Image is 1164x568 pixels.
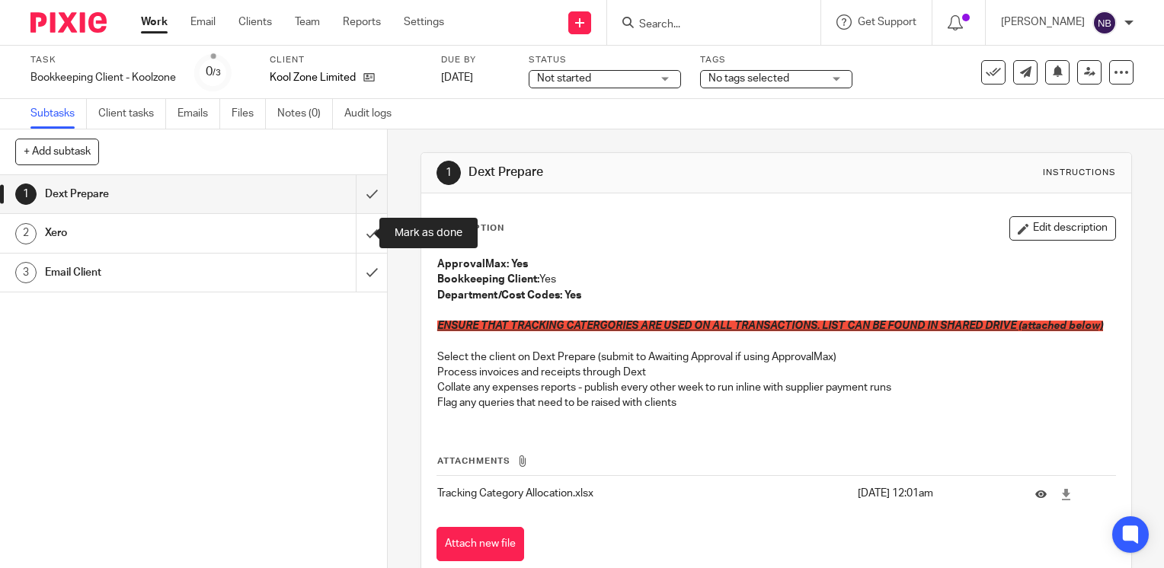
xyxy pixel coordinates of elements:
div: Instructions [1043,167,1116,179]
a: Settings [404,14,444,30]
span: Get Support [858,17,916,27]
p: [PERSON_NAME] [1001,14,1085,30]
input: Search [638,18,775,32]
a: Notes (0) [277,99,333,129]
p: Select the client on Dext Prepare (submit to Awaiting Approval if using ApprovalMax) [437,349,1115,365]
a: Client tasks [98,99,166,129]
img: svg%3E [1092,11,1117,35]
button: Attach new file [437,527,524,561]
small: /3 [213,69,221,77]
a: Clients [238,14,272,30]
label: Client [270,54,422,66]
div: 3 [15,262,37,283]
p: Description [437,222,504,235]
div: 1 [15,183,37,205]
h1: Email Client [45,261,242,284]
p: [DATE] 12:01am [858,486,1012,501]
h1: Dext Prepare [45,183,242,206]
h1: Xero [45,222,242,244]
p: Tracking Category Allocation.xlsx [437,486,849,501]
p: Collate any expenses reports - publish every other week to run inline with supplier payment runs [437,380,1115,395]
strong: Department/Cost Codes: Yes [437,290,581,301]
span: [DATE] [441,72,473,83]
strong: Bookkeeping Client: [437,274,539,285]
button: + Add subtask [15,139,99,164]
div: 0 [206,63,221,81]
div: 1 [437,161,461,185]
p: Process invoices and receipts through Dext [437,365,1115,380]
label: Due by [441,54,510,66]
span: ENSURE THAT TRACKING CATERGORIES ARE USED ON ALL TRANSACTIONS. LIST CAN BE FOUND IN SHARED DRIVE ... [437,321,1103,331]
label: Task [30,54,176,66]
div: Bookkeeping Client - Koolzone [30,70,176,85]
strong: ApprovalMax: Yes [437,259,528,270]
span: No tags selected [708,73,789,84]
span: Not started [537,73,591,84]
a: Email [190,14,216,30]
a: Download [1060,487,1072,502]
a: Audit logs [344,99,403,129]
a: Work [141,14,168,30]
a: Reports [343,14,381,30]
a: Subtasks [30,99,87,129]
button: Edit description [1009,216,1116,241]
span: Attachments [437,457,510,465]
a: Team [295,14,320,30]
label: Tags [700,54,852,66]
h1: Dext Prepare [468,164,808,180]
p: Yes [437,272,1115,287]
label: Status [529,54,681,66]
img: Pixie [30,12,107,33]
a: Emails [177,99,220,129]
p: Kool Zone Limited [270,70,356,85]
a: Files [232,99,266,129]
p: Flag any queries that need to be raised with clients [437,395,1115,410]
div: 2 [15,223,37,244]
